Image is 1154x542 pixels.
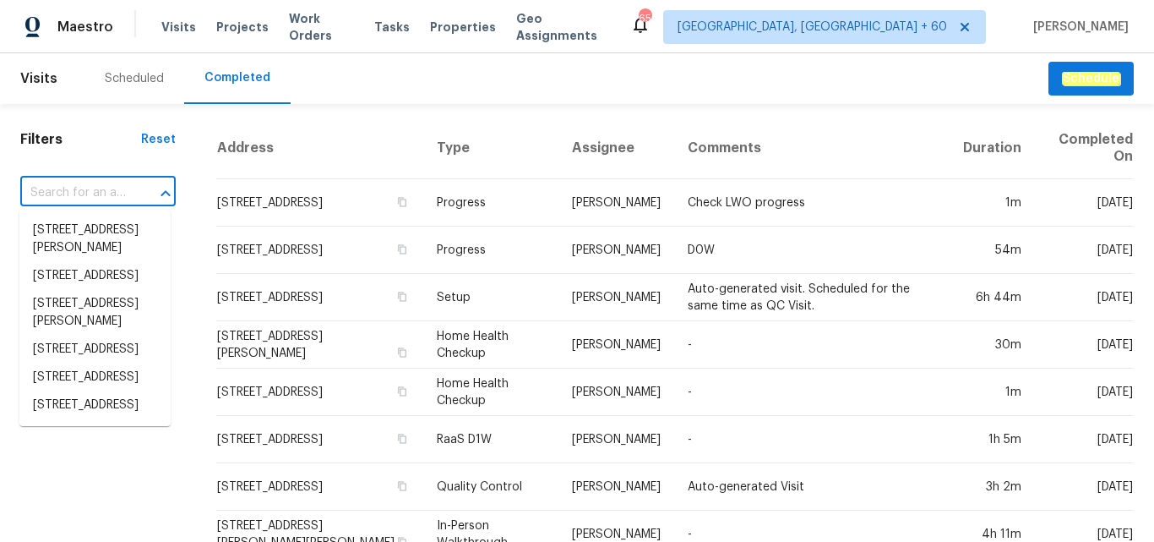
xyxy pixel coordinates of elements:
[20,180,128,206] input: Search for an address...
[1048,62,1134,96] button: Schedule
[674,118,950,179] th: Comments
[950,416,1035,463] td: 1h 5m
[161,19,196,36] span: Visits
[154,182,177,205] button: Close
[950,179,1035,227] td: 1m
[395,289,410,304] button: Copy Address
[19,391,171,419] li: [STREET_ADDRESS]
[674,463,950,511] td: Auto-generated Visit
[423,227,558,274] td: Progress
[1035,179,1134,227] td: [DATE]
[674,321,950,369] td: -
[395,242,410,257] button: Copy Address
[423,369,558,416] td: Home Health Checkup
[395,194,410,210] button: Copy Address
[674,179,950,227] td: Check LWO progress
[216,369,424,416] td: [STREET_ADDRESS]
[395,431,410,446] button: Copy Address
[374,21,410,33] span: Tasks
[423,321,558,369] td: Home Health Checkup
[558,227,674,274] td: [PERSON_NAME]
[1035,227,1134,274] td: [DATE]
[423,179,558,227] td: Progress
[289,10,354,44] span: Work Orders
[1026,19,1129,36] span: [PERSON_NAME]
[19,336,171,364] li: [STREET_ADDRESS]
[674,416,950,463] td: -
[558,369,674,416] td: [PERSON_NAME]
[1035,369,1134,416] td: [DATE]
[19,364,171,391] li: [STREET_ADDRESS]
[19,419,171,465] li: [STREET_ADDRESS][PERSON_NAME]
[1062,72,1120,85] em: Schedule
[216,416,424,463] td: [STREET_ADDRESS]
[1035,416,1134,463] td: [DATE]
[558,463,674,511] td: [PERSON_NAME]
[395,479,410,494] button: Copy Address
[950,118,1035,179] th: Duration
[216,227,424,274] td: [STREET_ADDRESS]
[20,131,141,148] h1: Filters
[1035,118,1134,179] th: Completed On
[674,369,950,416] td: -
[674,227,950,274] td: D0W
[216,321,424,369] td: [STREET_ADDRESS][PERSON_NAME]
[558,321,674,369] td: [PERSON_NAME]
[395,384,410,399] button: Copy Address
[423,416,558,463] td: RaaS D1W
[141,131,176,148] div: Reset
[950,369,1035,416] td: 1m
[216,463,424,511] td: [STREET_ADDRESS]
[558,118,674,179] th: Assignee
[423,274,558,321] td: Setup
[1035,463,1134,511] td: [DATE]
[423,463,558,511] td: Quality Control
[558,416,674,463] td: [PERSON_NAME]
[950,227,1035,274] td: 54m
[20,60,57,97] span: Visits
[105,70,164,87] div: Scheduled
[674,274,950,321] td: Auto-generated visit. Scheduled for the same time as QC Visit.
[430,19,496,36] span: Properties
[639,10,650,27] div: 656
[950,274,1035,321] td: 6h 44m
[216,274,424,321] td: [STREET_ADDRESS]
[19,262,171,290] li: [STREET_ADDRESS]
[950,321,1035,369] td: 30m
[516,10,610,44] span: Geo Assignments
[1035,274,1134,321] td: [DATE]
[57,19,113,36] span: Maestro
[558,179,674,227] td: [PERSON_NAME]
[216,179,424,227] td: [STREET_ADDRESS]
[950,463,1035,511] td: 3h 2m
[216,118,424,179] th: Address
[19,290,171,336] li: [STREET_ADDRESS][PERSON_NAME]
[558,274,674,321] td: [PERSON_NAME]
[423,118,558,179] th: Type
[204,69,270,86] div: Completed
[216,19,269,36] span: Projects
[1035,321,1134,369] td: [DATE]
[19,216,171,262] li: [STREET_ADDRESS][PERSON_NAME]
[395,345,410,360] button: Copy Address
[678,19,947,36] span: [GEOGRAPHIC_DATA], [GEOGRAPHIC_DATA] + 60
